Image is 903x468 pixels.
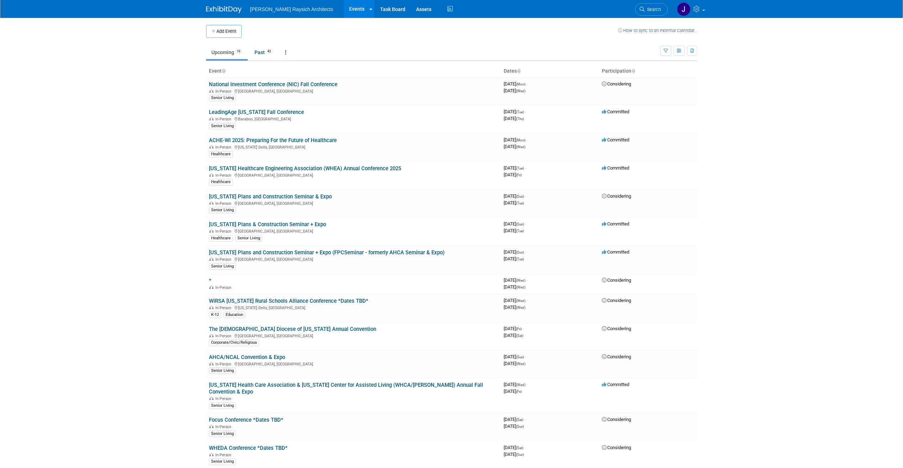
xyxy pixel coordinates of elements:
span: [DATE] [504,382,527,387]
div: [GEOGRAPHIC_DATA], [GEOGRAPHIC_DATA] [209,333,498,338]
img: In-Person Event [209,396,214,400]
span: (Fri) [516,173,522,177]
span: - [525,221,526,227]
div: Senior Living [209,431,236,437]
img: In-Person Event [209,257,214,261]
span: Considering [602,193,631,199]
img: In-Person Event [209,89,214,93]
a: Sort by Start Date [517,68,520,74]
img: In-Person Event [209,362,214,365]
span: [DATE] [504,116,524,121]
div: Senior Living [209,458,236,465]
div: [GEOGRAPHIC_DATA], [GEOGRAPHIC_DATA] [209,200,498,206]
span: [DATE] [504,81,527,87]
span: (Wed) [516,306,525,310]
span: In-Person [215,285,233,290]
span: In-Person [215,362,233,366]
span: In-Person [215,117,233,121]
span: (Tue) [516,257,524,261]
span: Committed [602,165,629,171]
span: In-Person [215,425,233,429]
a: WHEDA Conference *Dates TBD* [209,445,288,451]
div: Senior Living [209,95,236,101]
a: The [DEMOGRAPHIC_DATA] Diocese of [US_STATE] Annual Convention [209,326,376,332]
span: In-Person [215,306,233,310]
span: [DATE] [504,445,525,450]
span: - [525,249,526,255]
span: (Thu) [516,117,524,121]
span: [DATE] [504,298,527,303]
a: WiRSA [US_STATE] Rural Schools Alliance Conference *Dates TBD* [209,298,368,304]
span: [DATE] [504,144,525,149]
span: [DATE] [504,389,522,394]
span: [DATE] [504,333,523,338]
span: Considering [602,81,631,87]
span: In-Person [215,257,233,262]
span: In-Person [215,334,233,338]
span: (Wed) [516,383,525,387]
span: [DATE] [504,228,524,233]
img: In-Person Event [209,453,214,456]
a: [US_STATE] Healthcare Engineering Association (WHEA) Annual Conference 2025 [209,165,401,172]
span: [DATE] [504,200,524,206]
a: Sort by Event Name [222,68,225,74]
span: (Fri) [516,327,522,331]
span: (Wed) [516,279,525,282]
span: (Fri) [516,390,522,394]
span: In-Person [215,173,233,178]
a: Sort by Participation Type [631,68,635,74]
span: (Wed) [516,145,525,149]
span: [DATE] [504,361,525,366]
span: Committed [602,249,629,255]
span: - [524,417,525,422]
span: - [526,277,527,283]
div: [GEOGRAPHIC_DATA], [GEOGRAPHIC_DATA] [209,228,498,234]
span: In-Person [215,396,233,401]
a: How to sync to an external calendar... [618,28,697,33]
div: Corporate/Civic/Religious [209,339,259,346]
a: [US_STATE] Plans & Construction Seminar + Expo [209,221,326,228]
span: [DATE] [504,305,525,310]
div: [US_STATE] Dells, [GEOGRAPHIC_DATA] [209,305,498,310]
div: [US_STATE] Dells, [GEOGRAPHIC_DATA] [209,144,498,150]
span: (Sun) [516,222,524,226]
span: 19 [235,49,242,54]
span: - [523,326,524,331]
span: Search [645,7,661,12]
span: (Sun) [516,425,524,428]
img: In-Person Event [209,334,214,337]
span: Considering [602,326,631,331]
th: Event [206,65,501,77]
span: (Tue) [516,201,524,205]
span: [DATE] [504,256,524,261]
div: Healthcare [209,179,233,185]
span: [DATE] [504,137,527,142]
img: In-Person Event [209,201,214,205]
span: [DATE] [504,452,524,457]
div: Senior Living [209,123,236,129]
span: - [525,109,526,114]
a: [US_STATE] Plans and Construction Seminar & Expo [209,193,332,200]
span: In-Person [215,201,233,206]
span: [DATE] [504,284,525,290]
span: (Sun) [516,194,524,198]
span: (Tue) [516,110,524,114]
span: [DATE] [504,326,524,331]
div: Senior Living [209,368,236,374]
span: [DATE] [504,354,526,359]
img: In-Person Event [209,425,214,428]
div: Education [224,312,245,318]
span: (Wed) [516,89,525,93]
img: In-Person Event [209,229,214,233]
span: [PERSON_NAME] Raysich Architects [250,6,333,12]
a: LeadingAge [US_STATE] Fall Conference [209,109,304,115]
div: Healthcare [209,235,233,241]
span: [DATE] [504,249,526,255]
div: Senior Living [235,235,262,241]
span: - [526,137,527,142]
img: In-Person Event [209,145,214,149]
span: - [524,445,525,450]
span: Considering [602,354,631,359]
span: (Sun) [516,453,524,457]
span: Committed [602,382,629,387]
